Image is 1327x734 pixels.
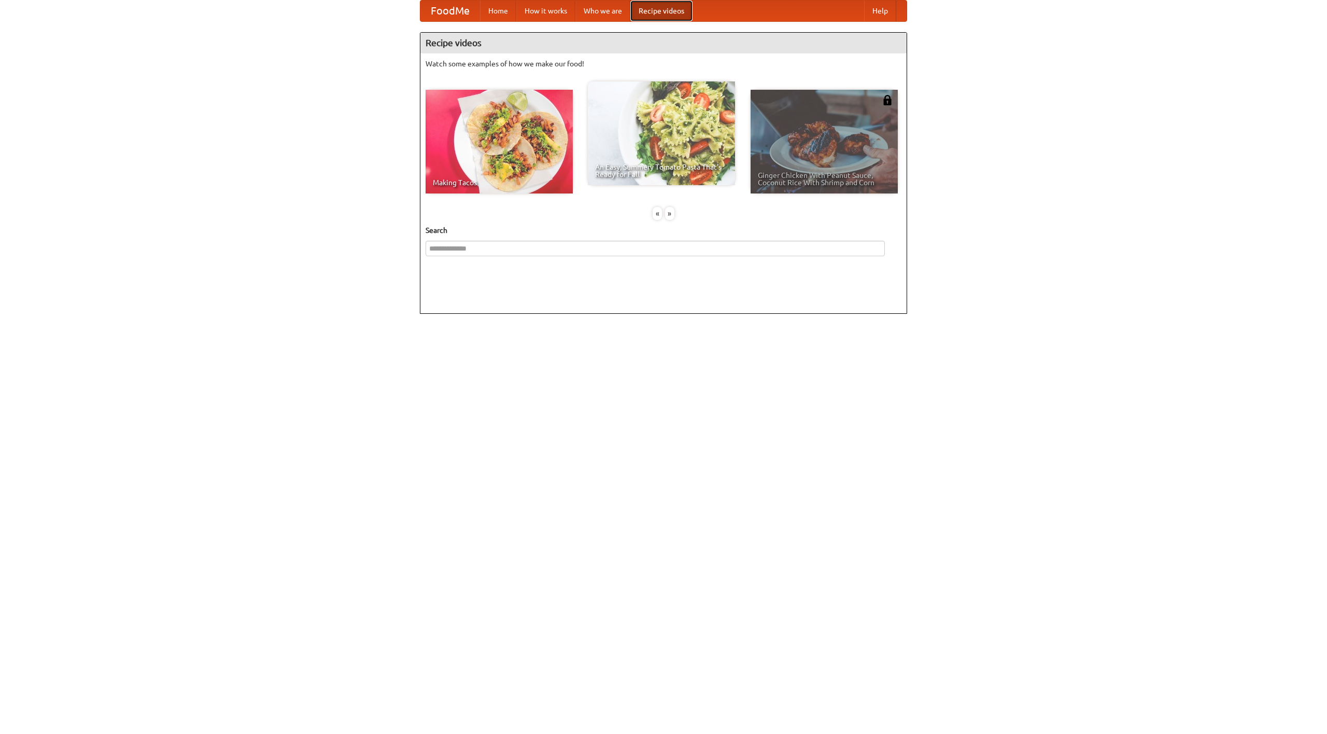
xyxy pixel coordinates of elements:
a: FoodMe [420,1,480,21]
h4: Recipe videos [420,33,907,53]
div: « [653,207,662,220]
div: » [665,207,674,220]
a: Home [480,1,516,21]
p: Watch some examples of how we make our food! [426,59,901,69]
a: An Easy, Summery Tomato Pasta That's Ready for Fall [588,81,735,185]
span: Making Tacos [433,179,566,186]
a: Who we are [575,1,630,21]
a: Recipe videos [630,1,693,21]
a: Help [864,1,896,21]
h5: Search [426,225,901,236]
a: Making Tacos [426,90,573,193]
a: How it works [516,1,575,21]
span: An Easy, Summery Tomato Pasta That's Ready for Fall [595,163,728,178]
img: 483408.png [882,95,893,105]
